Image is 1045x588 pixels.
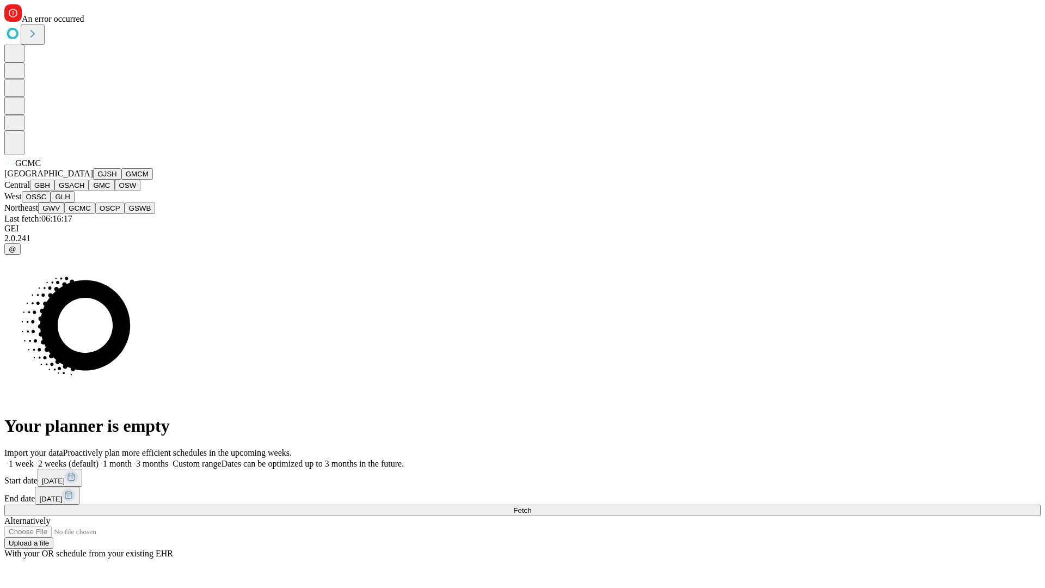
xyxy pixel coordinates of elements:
span: [DATE] [39,495,62,503]
div: Start date [4,469,1041,487]
button: GLH [51,191,74,203]
h1: Your planner is empty [4,416,1041,436]
span: 3 months [136,459,168,468]
span: Proactively plan more efficient schedules in the upcoming weeks. [63,448,292,457]
span: With your OR schedule from your existing EHR [4,549,173,558]
span: Northeast [4,203,38,212]
button: GSACH [54,180,89,191]
button: GBH [30,180,54,191]
span: 2 weeks (default) [38,459,99,468]
span: Import your data [4,448,63,457]
button: GMCM [121,168,153,180]
span: Last fetch: 06:16:17 [4,214,72,223]
button: GSWB [125,203,156,214]
button: @ [4,243,21,255]
button: Fetch [4,505,1041,516]
button: OSSC [22,191,51,203]
span: [GEOGRAPHIC_DATA] [4,169,93,178]
span: An error occurred [22,14,84,23]
button: GMC [89,180,114,191]
div: 2.0.241 [4,234,1041,243]
button: OSW [115,180,141,191]
button: Upload a file [4,537,53,549]
span: Alternatively [4,516,50,525]
button: [DATE] [35,487,79,505]
div: End date [4,487,1041,505]
span: @ [9,245,16,253]
button: GJSH [93,168,121,180]
button: [DATE] [38,469,82,487]
span: Dates can be optimized up to 3 months in the future. [222,459,404,468]
span: West [4,192,22,201]
span: Central [4,180,30,189]
span: GCMC [15,158,41,168]
span: Custom range [173,459,221,468]
div: GEI [4,224,1041,234]
span: 1 month [103,459,132,468]
button: GWV [38,203,64,214]
button: GCMC [64,203,95,214]
span: 1 week [9,459,34,468]
button: OSCP [95,203,125,214]
span: [DATE] [42,477,65,485]
span: Fetch [513,506,531,514]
